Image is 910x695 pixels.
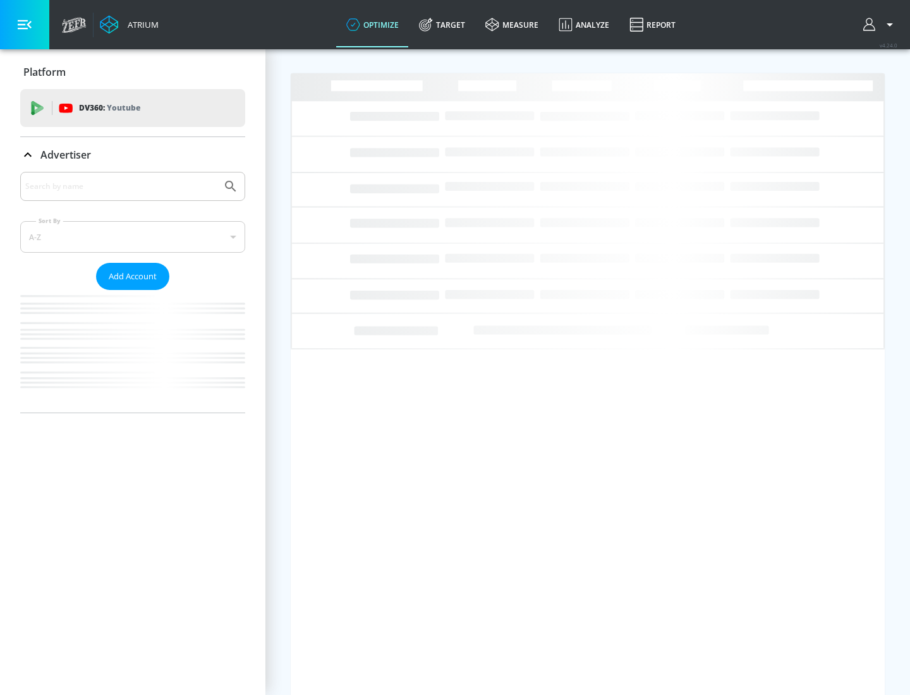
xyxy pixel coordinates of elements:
a: Target [409,2,475,47]
p: Youtube [107,101,140,114]
button: Add Account [96,263,169,290]
div: Atrium [123,19,159,30]
a: Analyze [549,2,619,47]
div: Advertiser [20,137,245,172]
input: Search by name [25,178,217,195]
div: Advertiser [20,172,245,413]
p: Advertiser [40,148,91,162]
div: A-Z [20,221,245,253]
a: optimize [336,2,409,47]
p: Platform [23,65,66,79]
div: Platform [20,54,245,90]
div: DV360: Youtube [20,89,245,127]
span: v 4.24.0 [880,42,897,49]
a: measure [475,2,549,47]
a: Atrium [100,15,159,34]
a: Report [619,2,686,47]
span: Add Account [109,269,157,284]
p: DV360: [79,101,140,115]
label: Sort By [36,217,63,225]
nav: list of Advertiser [20,290,245,413]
